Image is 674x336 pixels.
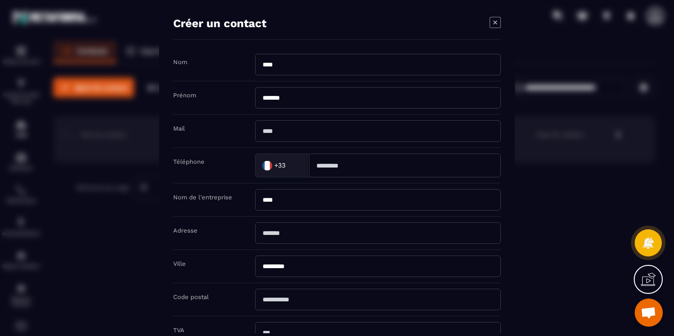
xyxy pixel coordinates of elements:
[173,158,205,165] label: Téléphone
[287,158,299,172] input: Search for option
[173,194,232,201] label: Nom de l'entreprise
[173,227,198,234] label: Adresse
[274,161,286,170] span: +33
[173,260,186,267] label: Ville
[635,299,663,327] a: Ouvrir le chat
[258,156,277,175] img: Country Flag
[173,125,185,132] label: Mail
[173,293,209,300] label: Code postal
[173,58,187,66] label: Nom
[255,153,309,177] div: Search for option
[173,17,266,30] h4: Créer un contact
[173,92,196,99] label: Prénom
[173,327,184,334] label: TVA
